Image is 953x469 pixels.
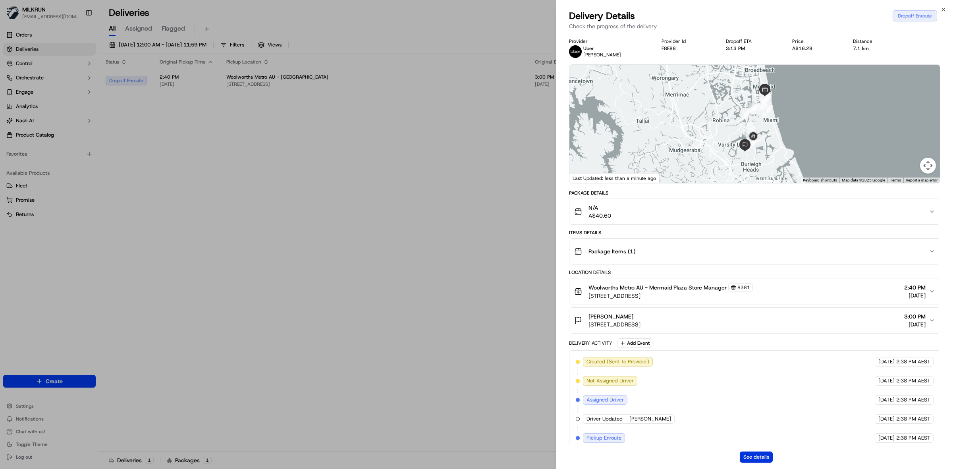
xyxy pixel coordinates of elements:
[792,45,840,52] div: A$16.28
[588,313,633,320] span: [PERSON_NAME]
[896,377,930,384] span: 2:38 PM AEST
[583,52,621,58] span: [PERSON_NAME]
[803,178,837,183] button: Keyboard shortcuts
[629,415,671,423] span: [PERSON_NAME]
[662,45,676,52] button: F8E88
[588,212,611,220] span: A$40.60
[743,122,753,132] div: 13
[569,22,940,30] p: Check the progress of the delivery
[896,358,930,365] span: 2:38 PM AEST
[842,178,885,182] span: Map data ©2025 Google
[569,45,582,58] img: uber-new-logo.jpeg
[761,92,772,102] div: 6
[588,204,611,212] span: N/A
[896,434,930,442] span: 2:38 PM AEST
[748,138,758,148] div: 17
[586,377,634,384] span: Not Assigned Driver
[586,396,624,403] span: Assigned Driver
[920,158,936,174] button: Map camera controls
[878,415,895,423] span: [DATE]
[569,308,940,333] button: [PERSON_NAME][STREET_ADDRESS]3:00 PM[DATE]
[762,105,773,115] div: 8
[569,340,612,346] div: Delivery Activity
[571,173,598,183] a: Open this area in Google Maps (opens a new window)
[586,434,621,442] span: Pickup Enroute
[569,199,940,224] button: N/AA$40.60
[906,178,938,182] a: Report a map error
[792,38,840,44] div: Price
[726,38,779,44] div: Dropoff ETA
[878,358,895,365] span: [DATE]
[904,291,926,299] span: [DATE]
[737,284,750,291] span: 8381
[745,126,755,137] div: 14
[569,269,940,276] div: Location Details
[896,396,930,403] span: 2:38 PM AEST
[853,45,900,52] div: 7.1 km
[571,173,598,183] img: Google
[588,320,640,328] span: [STREET_ADDRESS]
[740,452,773,463] button: See details
[569,278,940,305] button: Woolworths Metro AU - Mermaid Plaza Store Manager8381[STREET_ADDRESS]2:40 PM[DATE]
[756,104,767,114] div: 9
[853,38,900,44] div: Distance
[617,338,652,348] button: Add Event
[586,415,623,423] span: Driver Updated
[569,239,940,264] button: Package Items (1)
[662,38,714,44] div: Provider Id
[878,377,895,384] span: [DATE]
[746,130,756,140] div: 15
[569,38,649,44] div: Provider
[588,292,753,300] span: [STREET_ADDRESS]
[569,230,940,236] div: Items Details
[583,45,621,52] p: Uber
[588,247,635,255] span: Package Items ( 1 )
[761,94,772,104] div: 7
[896,415,930,423] span: 2:38 PM AEST
[890,178,901,182] a: Terms (opens in new tab)
[569,10,635,22] span: Delivery Details
[742,108,752,118] div: 12
[904,320,926,328] span: [DATE]
[569,173,660,183] div: Last Updated: less than a minute ago
[904,284,926,291] span: 2:40 PM
[878,434,895,442] span: [DATE]
[586,358,649,365] span: Created (Sent To Provider)
[904,313,926,320] span: 3:00 PM
[726,45,779,52] div: 3:13 PM
[878,396,895,403] span: [DATE]
[752,104,762,114] div: 10
[749,103,760,113] div: 11
[569,190,940,196] div: Package Details
[588,284,727,291] span: Woolworths Metro AU - Mermaid Plaza Store Manager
